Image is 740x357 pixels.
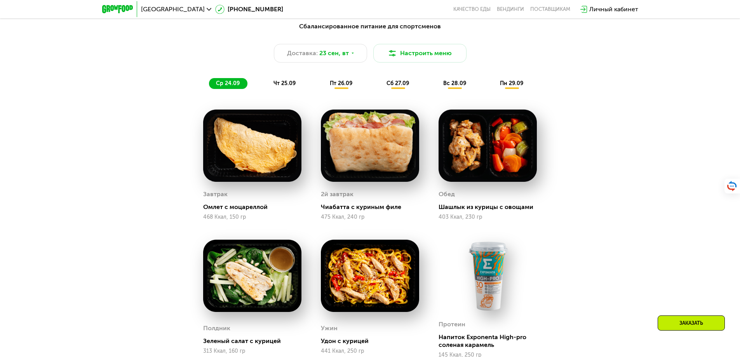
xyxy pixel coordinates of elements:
[141,6,205,12] span: [GEOGRAPHIC_DATA]
[321,188,353,200] div: 2й завтрак
[500,80,523,87] span: пн 29.09
[589,5,638,14] div: Личный кабинет
[530,6,570,12] div: поставщикам
[439,214,537,220] div: 403 Ккал, 230 гр
[658,315,725,331] div: Заказать
[453,6,491,12] a: Качество еды
[215,5,283,14] a: [PHONE_NUMBER]
[321,203,425,211] div: Чиабатта с куриным филе
[439,188,455,200] div: Обед
[319,49,349,58] span: 23 сен, вт
[203,188,228,200] div: Завтрак
[321,348,419,354] div: 441 Ккал, 250 гр
[287,49,318,58] span: Доставка:
[321,337,425,345] div: Удон с курицей
[373,44,467,63] button: Настроить меню
[439,333,543,349] div: Напиток Exponenta High-pro соленая карамель
[439,319,465,330] div: Протеин
[387,80,409,87] span: сб 27.09
[439,203,543,211] div: Шашлык из курицы с овощами
[321,322,338,334] div: Ужин
[216,80,240,87] span: ср 24.09
[497,6,524,12] a: Вендинги
[203,337,308,345] div: Зеленый салат с курицей
[140,22,600,31] div: Сбалансированное питание для спортсменов
[203,203,308,211] div: Омлет с моцареллой
[203,348,301,354] div: 313 Ккал, 160 гр
[203,214,301,220] div: 468 Ккал, 150 гр
[443,80,466,87] span: вс 28.09
[330,80,352,87] span: пт 26.09
[273,80,296,87] span: чт 25.09
[203,322,230,334] div: Полдник
[321,214,419,220] div: 475 Ккал, 240 гр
